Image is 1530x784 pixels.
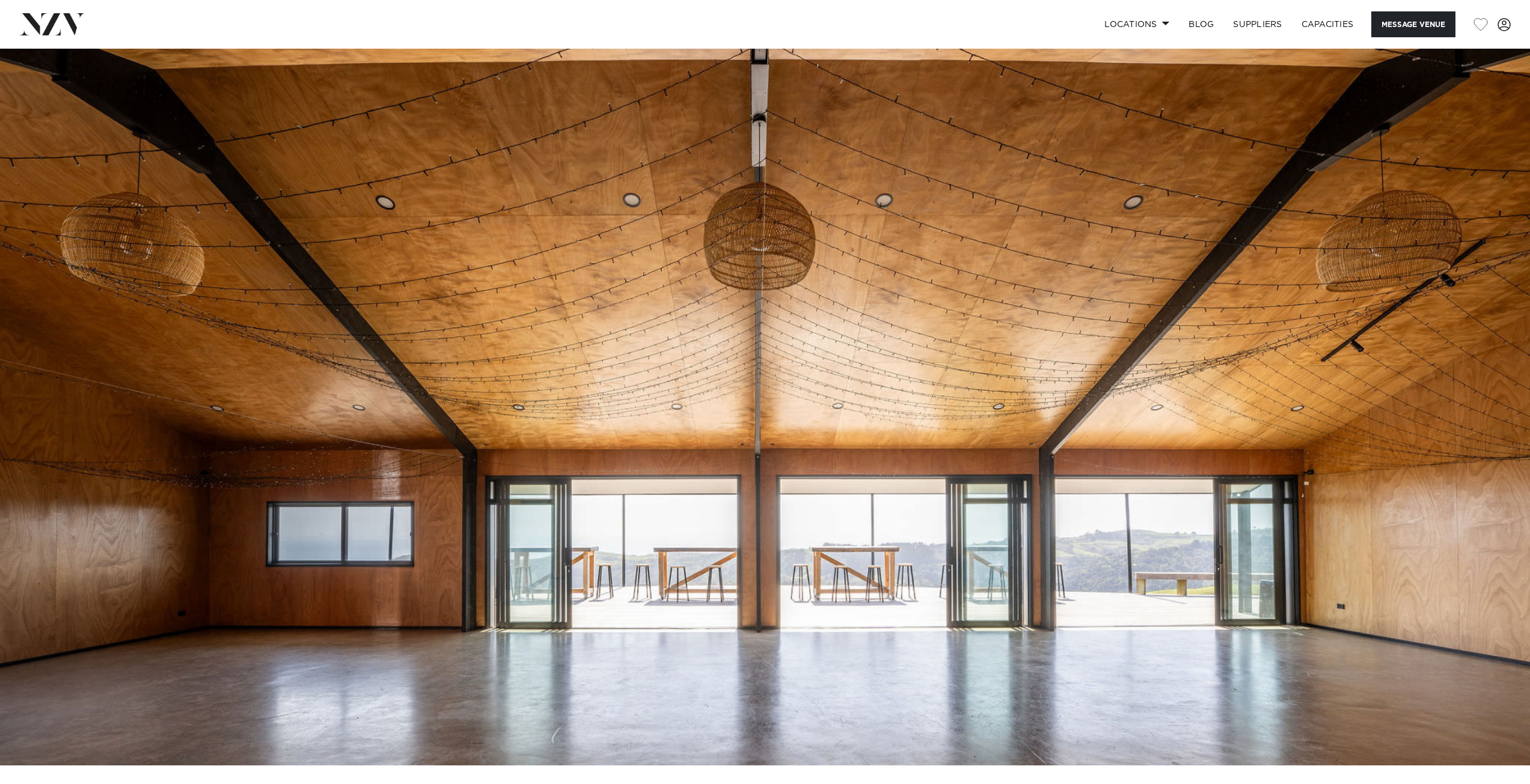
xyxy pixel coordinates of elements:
[1179,11,1223,37] a: BLOG
[1095,11,1179,37] a: Locations
[19,13,85,35] img: nzv-logo.png
[1223,11,1291,37] a: SUPPLIERS
[1292,11,1363,37] a: Capacities
[1371,11,1455,37] button: Message Venue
